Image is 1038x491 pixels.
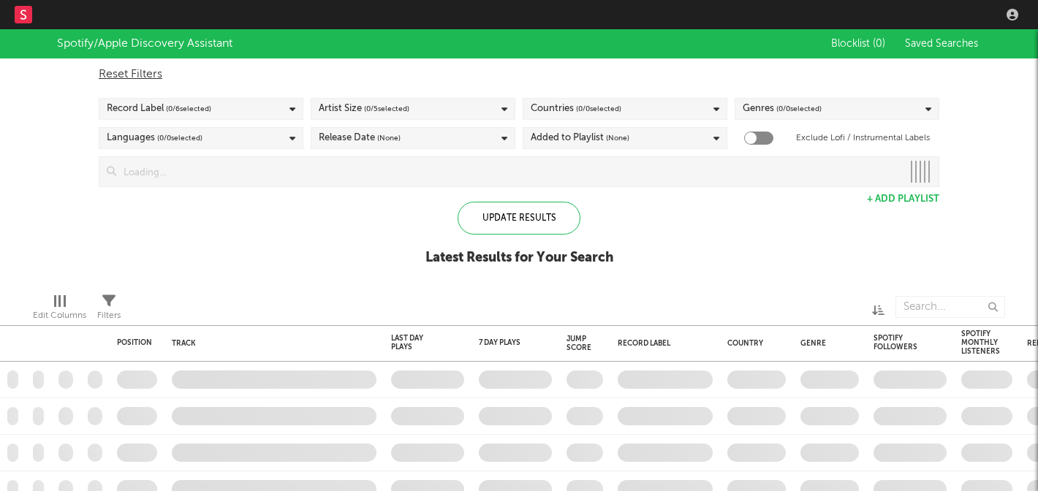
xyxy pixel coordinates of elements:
span: ( 0 / 0 selected) [576,100,621,118]
button: + Add Playlist [867,194,939,204]
div: Last Day Plays [391,334,442,351]
div: Track [172,339,369,348]
div: Genre [800,339,852,348]
span: Blocklist [831,39,885,49]
div: 7 Day Plays [479,338,530,347]
div: Languages [107,129,202,147]
div: Record Label [618,339,705,348]
div: Reset Filters [99,66,939,83]
div: Latest Results for Your Search [425,249,613,267]
div: Artist Size [319,100,409,118]
div: Spotify Followers [874,334,925,351]
span: ( 0 / 5 selected) [364,100,409,118]
label: Exclude Lofi / Instrumental Labels [796,129,930,147]
button: Saved Searches [901,38,981,50]
span: ( 0 ) [873,39,885,49]
div: Jump Score [567,335,591,352]
input: Search... [895,296,1005,318]
div: Edit Columns [33,307,86,324]
div: Filters [97,307,121,324]
div: Filters [97,289,121,331]
div: Countries [531,100,621,118]
div: Edit Columns [33,289,86,331]
span: (None) [377,129,401,147]
div: Added to Playlist [531,129,629,147]
input: Loading... [116,157,902,186]
div: Release Date [319,129,401,147]
div: Position [117,338,152,347]
div: Spotify/Apple Discovery Assistant [57,35,232,53]
span: (None) [606,129,629,147]
div: Genres [743,100,822,118]
div: Country [727,339,778,348]
div: Record Label [107,100,211,118]
span: Saved Searches [905,39,981,49]
span: ( 0 / 6 selected) [166,100,211,118]
div: Update Results [458,202,580,235]
div: Spotify Monthly Listeners [961,330,1000,356]
span: ( 0 / 0 selected) [776,100,822,118]
span: ( 0 / 0 selected) [157,129,202,147]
